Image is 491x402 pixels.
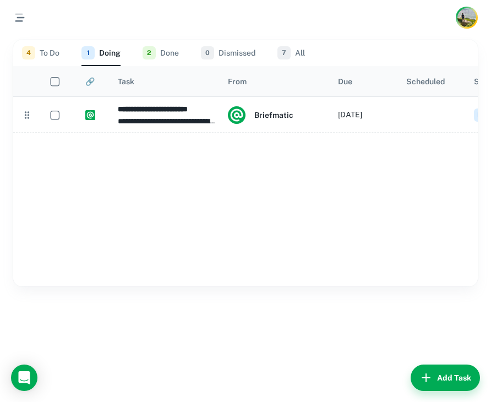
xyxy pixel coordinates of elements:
[457,8,476,27] img: Karl Chaffey
[22,40,59,66] button: To Do
[85,110,95,120] img: https://app.briefmatic.com/assets/integrations/system.png
[338,77,352,86] div: Due
[277,46,291,59] span: 7
[228,106,245,124] img: system.png
[11,365,37,391] div: Open Intercom Messenger
[118,77,134,86] div: Task
[411,365,480,391] button: Add Task
[254,109,293,121] h6: Briefmatic
[143,40,179,66] button: Done
[338,97,362,132] div: [DATE]
[201,40,255,66] button: Dismissed
[277,40,305,66] button: All
[228,77,247,86] div: From
[22,46,35,59] span: 4
[81,46,95,59] span: 1
[406,77,445,86] div: Scheduled
[143,46,156,59] span: 2
[81,40,121,66] button: Doing
[228,106,293,124] div: Briefmatic
[201,46,214,59] span: 0
[85,77,95,86] div: 🔗
[456,7,478,29] button: Account button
